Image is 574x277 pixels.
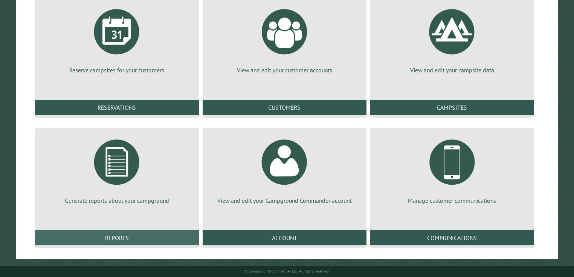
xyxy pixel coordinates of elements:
p: Manage customer communications [379,196,525,205]
p: Reserve campsites for your customers [44,66,190,74]
a: Reports [35,230,199,245]
a: Manage customer communications [379,134,525,205]
p: View and edit your customer accounts [212,66,357,74]
a: View and edit your customer accounts [212,3,357,74]
a: Customers [203,100,366,115]
a: Reserve campsites for your customers [44,3,190,74]
p: View and edit your campsite data [379,66,525,74]
a: Campsites [370,100,534,115]
a: Communications [370,230,534,245]
a: View and edit your campsite data [379,3,525,74]
p: Generate reports about your campground [44,196,190,205]
a: View and edit your Campground Commander account [212,134,357,205]
p: View and edit your Campground Commander account [212,196,357,205]
a: Generate reports about your campground [44,134,190,205]
a: Account [203,230,366,245]
a: Reservations [35,100,199,115]
small: © Campground Commander LLC. All rights reserved. [244,269,330,274]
